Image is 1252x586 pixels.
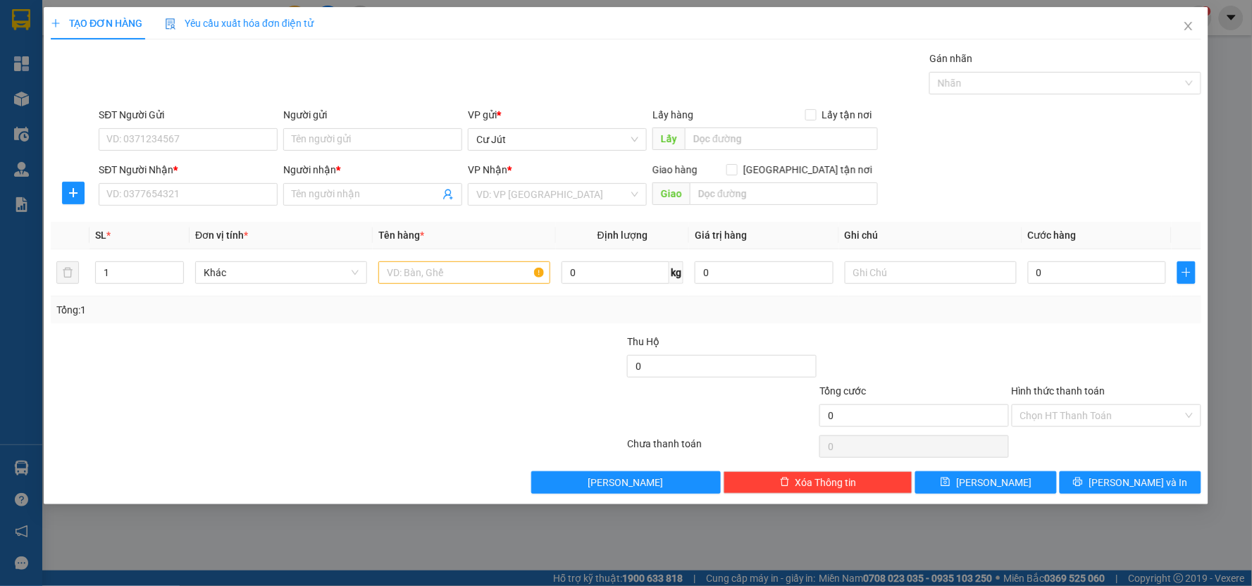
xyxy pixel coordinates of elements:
[99,107,278,123] div: SĐT Người Gửi
[695,261,833,284] input: 0
[95,230,106,241] span: SL
[92,63,235,80] div: A HIẾU
[780,477,790,488] span: delete
[165,18,176,30] img: icon
[378,230,424,241] span: Tên hàng
[845,261,1017,284] input: Ghi Chú
[930,53,973,64] label: Gán nhãn
[795,475,857,490] span: Xóa Thông tin
[56,302,483,318] div: Tổng: 1
[443,189,454,200] span: user-add
[686,127,879,150] input: Dọc đường
[12,12,82,29] div: Cư Jút
[817,107,878,123] span: Lấy tận nơi
[1177,261,1195,284] button: plus
[738,162,878,177] span: [GEOGRAPHIC_DATA] tận nơi
[653,164,698,175] span: Giao hàng
[1178,267,1194,278] span: plus
[283,107,462,123] div: Người gửi
[99,162,278,177] div: SĐT Người Nhận
[653,182,690,205] span: Giao
[653,109,694,120] span: Lấy hàng
[941,477,950,488] span: save
[92,80,235,99] div: 0359029450
[956,475,1031,490] span: [PERSON_NAME]
[1012,385,1105,397] label: Hình thức thanh toán
[669,261,683,284] span: kg
[1089,475,1188,490] span: [PERSON_NAME] và In
[469,164,508,175] span: VP Nhận
[62,182,85,204] button: plus
[627,336,659,347] span: Thu Hộ
[597,230,647,241] span: Định lượng
[51,18,142,29] span: TẠO ĐƠN HÀNG
[839,222,1022,249] th: Ghi chú
[531,471,721,494] button: [PERSON_NAME]
[653,127,686,150] span: Lấy
[195,230,248,241] span: Đơn vị tính
[92,12,235,63] div: Dãy 4-B15 bến xe [GEOGRAPHIC_DATA]
[12,13,34,28] span: Gửi:
[469,107,647,123] div: VP gửi
[1169,7,1208,46] button: Close
[92,13,125,28] span: Nhận:
[819,385,866,397] span: Tổng cước
[63,187,84,199] span: plus
[724,471,913,494] button: deleteXóa Thông tin
[56,261,79,284] button: delete
[588,475,664,490] span: [PERSON_NAME]
[204,262,359,283] span: Khác
[626,436,818,461] div: Chưa thanh toán
[695,230,747,241] span: Giá trị hàng
[690,182,879,205] input: Dọc đường
[378,261,550,284] input: VD: Bàn, Ghế
[1183,20,1194,32] span: close
[1060,471,1201,494] button: printer[PERSON_NAME] và In
[1028,230,1077,241] span: Cước hàng
[477,129,639,150] span: Cư Jút
[165,18,314,29] span: Yêu cầu xuất hóa đơn điện tử
[51,18,61,28] span: plus
[283,162,462,177] div: Người nhận
[1074,477,1084,488] span: printer
[916,471,1058,494] button: save[PERSON_NAME]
